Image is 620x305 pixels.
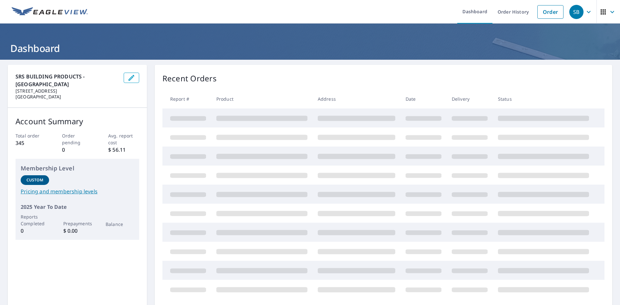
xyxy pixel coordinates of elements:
p: $ 0.00 [63,227,92,235]
div: SB [569,5,584,19]
p: 2025 Year To Date [21,203,134,211]
th: Report # [162,89,211,108]
p: Membership Level [21,164,134,173]
p: Recent Orders [162,73,217,84]
p: 345 [15,139,46,147]
a: Order [537,5,563,19]
p: SRS BUILDING PRODUCTS - [GEOGRAPHIC_DATA] [15,73,119,88]
p: $ 56.11 [108,146,139,154]
p: Avg. report cost [108,132,139,146]
p: Order pending [62,132,93,146]
p: Prepayments [63,220,92,227]
th: Date [400,89,447,108]
th: Status [493,89,594,108]
p: Balance [106,221,134,228]
p: Reports Completed [21,213,49,227]
p: 0 [21,227,49,235]
p: Account Summary [15,116,139,127]
img: EV Logo [12,7,88,17]
th: Delivery [447,89,493,108]
p: 0 [62,146,93,154]
a: Pricing and membership levels [21,188,134,195]
p: [STREET_ADDRESS] [15,88,119,94]
th: Product [211,89,313,108]
p: Total order [15,132,46,139]
p: [GEOGRAPHIC_DATA] [15,94,119,100]
th: Address [313,89,400,108]
h1: Dashboard [8,42,612,55]
p: Custom [26,177,43,183]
